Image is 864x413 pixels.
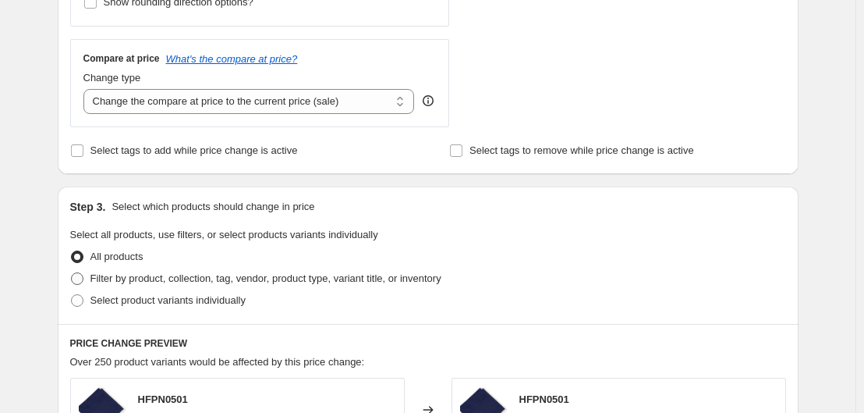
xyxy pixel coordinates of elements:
[112,199,314,215] p: Select which products should change in price
[90,144,298,156] span: Select tags to add while price change is active
[90,272,441,284] span: Filter by product, collection, tag, vendor, product type, variant title, or inventory
[70,356,365,368] span: Over 250 product variants would be affected by this price change:
[519,393,569,405] span: HFPN0501
[138,393,188,405] span: HFPN0501
[90,294,246,306] span: Select product variants individually
[70,229,378,240] span: Select all products, use filters, or select products variants individually
[469,144,694,156] span: Select tags to remove while price change is active
[420,93,436,109] div: help
[90,251,143,262] span: All products
[83,72,141,84] span: Change type
[166,53,298,65] button: What's the compare at price?
[83,52,160,65] h3: Compare at price
[70,199,106,215] h2: Step 3.
[70,337,786,350] h6: PRICE CHANGE PREVIEW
